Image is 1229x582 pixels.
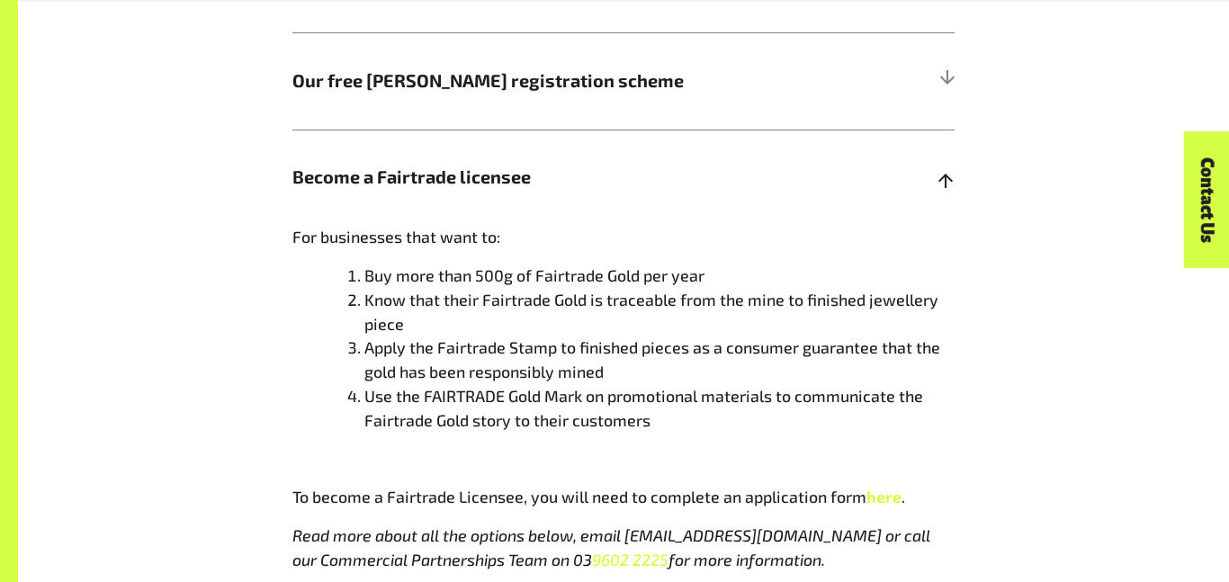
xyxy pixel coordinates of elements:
span: For businesses that want to: [292,227,500,246]
span: To become a Fairtrade Licensee, you will need to complete an application form . [292,487,905,506]
span: Know that their Fairtrade Gold is traceable from the mine to finished jewellery piece [364,290,938,334]
span: for more information. [668,550,825,569]
span: Apply the Fairtrade Stamp to finished pieces as a consumer guarantee that the gold has been respo... [364,337,940,381]
span: Read more about all the options below, email [EMAIL_ADDRESS][DOMAIN_NAME] or call our Commercial ... [292,525,930,569]
a: 9602 2225 [592,550,668,569]
span: Our free [PERSON_NAME] registration scheme [292,67,789,94]
span: Use the FAIRTRADE Gold Mark on promotional materials to communicate the Fairtrade Gold story to t... [364,386,923,430]
a: here [866,487,902,506]
span: Become a Fairtrade licensee [292,164,789,191]
span: Buy more than 500g of Fairtrade Gold per year [364,265,704,285]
